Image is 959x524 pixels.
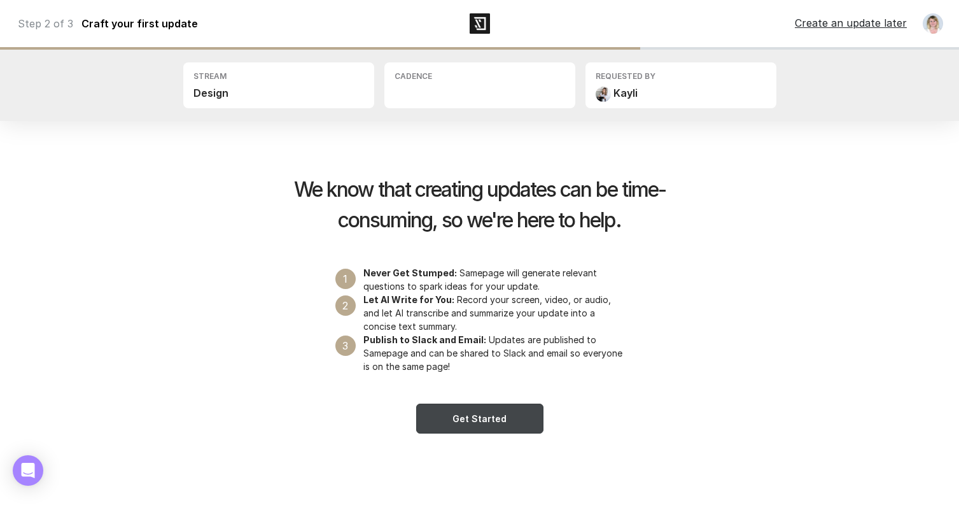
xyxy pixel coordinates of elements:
img: logo-6ba331977e59facfbff2947a2e854c94a5e6b03243a11af005d3916e8cc67d17.png [470,13,490,34]
div: 1 [335,269,356,289]
div: Kayli [596,85,766,102]
span: Let AI Write for You: [363,294,454,305]
h1: We know that creating updates can be time-consuming, so we're here to help. [274,174,685,236]
button: Get Started [416,404,543,434]
div: Open Intercom Messenger [13,455,43,486]
span: Updates are published to Samepage and can be shared to Slack and email so everyone is on the same... [363,334,622,372]
span: Requested By [596,71,655,81]
span: Publish to Slack and Email: [363,334,486,345]
span: Craft your first update [81,17,198,30]
div: 2 [335,295,356,316]
span: Never Get Stumped: [363,267,457,278]
img: Wiebke Poerschke [923,13,943,34]
span: Samepage will generate relevant questions to spark ideas for your update. [363,267,597,292]
div: Design [193,85,364,101]
span: Cadence [395,71,432,81]
div: 3 [335,336,356,356]
a: Create an update later [795,17,907,29]
img: Kayli [596,87,611,102]
span: Stream [193,71,227,81]
span: Step 2 of 3 [18,17,73,30]
span: Record your screen, video, or audio, and let AI transcribe and summarize your update into a conci... [363,294,611,332]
